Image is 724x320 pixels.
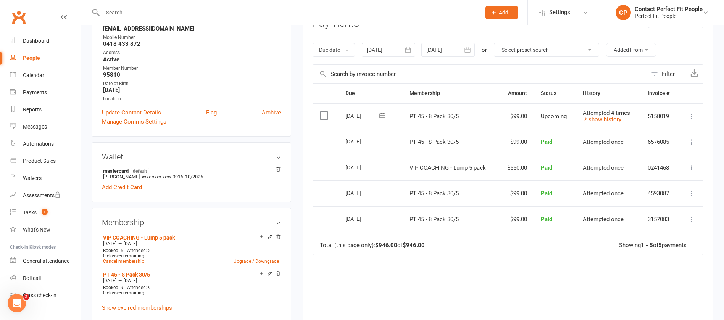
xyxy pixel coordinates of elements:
[641,84,679,103] th: Invoice #
[42,209,48,215] span: 1
[10,270,81,287] a: Roll call
[23,192,61,198] div: Assessments
[10,170,81,187] a: Waivers
[102,108,161,117] a: Update Contact Details
[127,285,151,290] span: Attended: 9
[10,101,81,118] a: Reports
[616,5,631,20] div: CP
[541,216,552,223] span: Paid
[410,138,459,145] span: PT 45 - 8 Pack 30/5
[101,278,281,284] div: —
[619,242,687,249] div: Showing of payments
[583,164,624,171] span: Attempted once
[103,80,281,87] div: Date of Birth
[23,209,37,215] div: Tasks
[103,290,144,296] span: 0 classes remaining
[103,25,281,32] strong: [EMAIL_ADDRESS][DOMAIN_NAME]
[23,258,69,264] div: General attendance
[103,241,116,246] span: [DATE]
[103,56,281,63] strong: Active
[103,285,123,290] span: Booked: 9
[102,167,281,181] li: [PERSON_NAME]
[103,259,144,264] a: Cancel membership
[485,6,518,19] button: Add
[10,67,81,84] a: Calendar
[403,242,425,249] strong: $946.00
[23,292,56,298] div: Class check-in
[606,43,656,57] button: Added From
[345,161,381,173] div: [DATE]
[635,13,703,19] div: Perfect Fit People
[410,113,459,120] span: PT 45 - 8 Pack 30/5
[23,141,54,147] div: Automations
[641,155,679,181] td: 0241468
[583,109,630,116] span: Attempted 4 times
[641,242,653,249] strong: 1 - 5
[8,294,26,312] iframe: Intercom live chat
[641,129,679,155] td: 6576085
[583,138,624,145] span: Attempted once
[498,206,534,232] td: $99.00
[101,241,281,247] div: —
[583,216,624,223] span: Attempted once
[498,180,534,206] td: $99.00
[583,190,624,197] span: Attempted once
[206,108,217,117] a: Flag
[23,38,49,44] div: Dashboard
[10,221,81,238] a: What's New
[635,6,703,13] div: Contact Perfect Fit People
[647,65,685,83] button: Filter
[541,113,567,120] span: Upcoming
[410,190,459,197] span: PT 45 - 8 Pack 30/5
[103,40,281,47] strong: 0418 433 872
[10,287,81,304] a: Class kiosk mode
[102,117,166,126] a: Manage Comms Settings
[103,95,281,103] div: Location
[10,118,81,135] a: Messages
[403,84,498,103] th: Membership
[102,153,281,161] h3: Wallet
[23,55,40,61] div: People
[262,108,281,117] a: Archive
[662,69,675,79] div: Filter
[313,65,647,83] input: Search by invoice number
[10,153,81,170] a: Product Sales
[102,183,142,192] a: Add Credit Card
[10,84,81,101] a: Payments
[339,84,403,103] th: Due
[658,242,662,249] strong: 5
[103,49,281,56] div: Address
[534,84,576,103] th: Status
[576,84,641,103] th: History
[641,180,679,206] td: 4593087
[23,72,44,78] div: Calendar
[9,8,28,27] a: Clubworx
[103,87,281,93] strong: [DATE]
[103,71,281,78] strong: 95810
[124,241,137,246] span: [DATE]
[345,187,381,199] div: [DATE]
[103,253,144,259] span: 0 classes remaining
[103,278,116,283] span: [DATE]
[124,278,137,283] span: [DATE]
[10,187,81,204] a: Assessments
[410,216,459,223] span: PT 45 - 8 Pack 30/5
[127,248,151,253] span: Attended: 2
[142,174,183,180] span: xxxx xxxx xxxx 0916
[23,275,41,281] div: Roll call
[499,10,508,16] span: Add
[375,242,397,249] strong: $946.00
[10,50,81,67] a: People
[641,103,679,129] td: 5158019
[185,174,203,180] span: 10/2025
[23,175,42,181] div: Waivers
[498,84,534,103] th: Amount
[103,248,123,253] span: Booked: 5
[549,4,570,21] span: Settings
[583,116,621,123] a: show history
[320,242,425,249] div: Total (this page only): of
[313,18,359,29] h3: Payments
[234,259,279,264] a: Upgrade / Downgrade
[541,138,552,145] span: Paid
[498,155,534,181] td: $550.00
